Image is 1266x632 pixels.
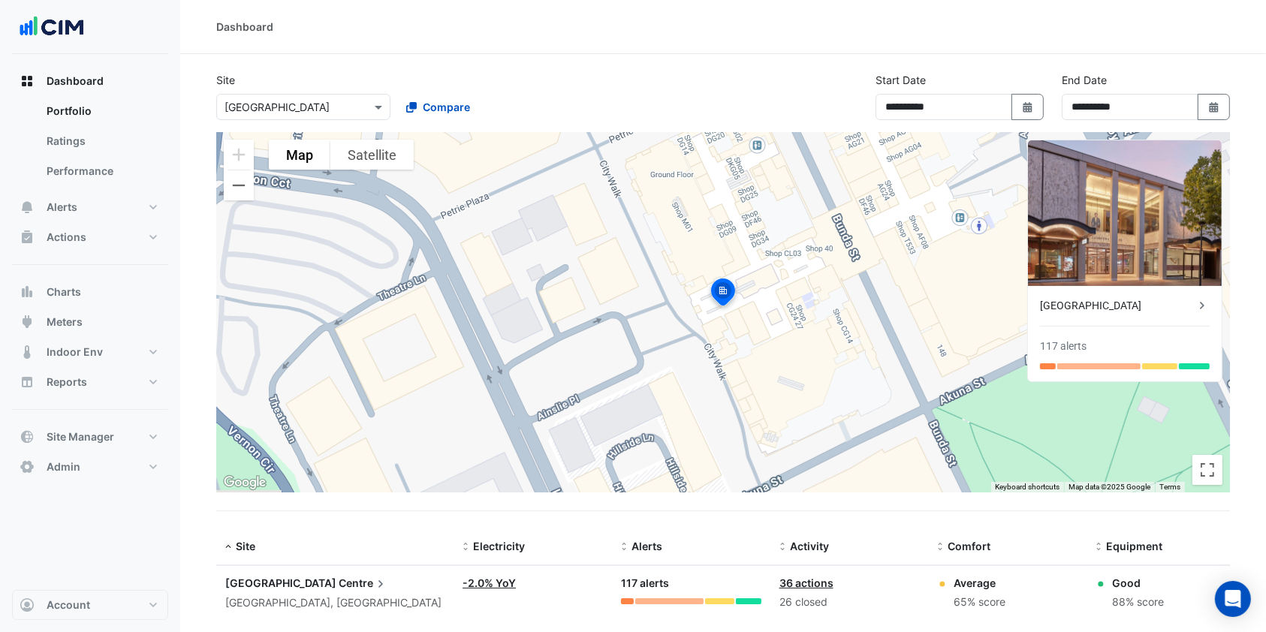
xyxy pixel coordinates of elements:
[631,540,662,552] span: Alerts
[35,126,168,156] a: Ratings
[224,140,254,170] button: Zoom in
[1207,101,1221,113] fa-icon: Select Date
[12,96,168,192] div: Dashboard
[47,459,80,474] span: Admin
[20,284,35,299] app-icon: Charts
[20,429,35,444] app-icon: Site Manager
[876,72,926,88] label: Start Date
[47,345,103,360] span: Indoor Env
[35,156,168,186] a: Performance
[12,66,168,96] button: Dashboard
[269,140,330,170] button: Show street map
[12,307,168,337] button: Meters
[47,429,114,444] span: Site Manager
[1069,483,1150,491] span: Map data ©2025 Google
[225,594,445,612] div: [GEOGRAPHIC_DATA], [GEOGRAPHIC_DATA]
[12,337,168,367] button: Indoor Env
[995,482,1060,492] button: Keyboard shortcuts
[216,72,235,88] label: Site
[779,576,833,589] a: 36 actions
[948,540,990,552] span: Comfort
[20,459,35,474] app-icon: Admin
[12,222,168,252] button: Actions
[47,375,87,390] span: Reports
[339,575,388,591] span: Centre
[473,540,525,552] span: Electricity
[1159,483,1180,491] a: Terms (opens in new tab)
[18,12,86,42] img: Company Logo
[20,230,35,245] app-icon: Actions
[216,19,273,35] div: Dashboard
[47,284,81,299] span: Charts
[47,74,104,89] span: Dashboard
[330,140,414,170] button: Show satellite imagery
[47,230,86,245] span: Actions
[47,200,77,215] span: Alerts
[463,576,516,589] a: -2.0% YoY
[954,594,1005,611] div: 65% score
[1021,101,1035,113] fa-icon: Select Date
[1040,339,1087,354] div: 117 alerts
[12,422,168,452] button: Site Manager
[47,597,90,612] span: Account
[12,590,168,620] button: Account
[396,94,480,120] button: Compare
[1215,581,1251,617] div: Open Intercom Messenger
[1106,540,1162,552] span: Equipment
[35,96,168,126] a: Portfolio
[225,576,336,589] span: [GEOGRAPHIC_DATA]
[779,594,920,611] div: 26 closed
[47,314,83,330] span: Meters
[20,74,35,89] app-icon: Dashboard
[1112,575,1164,591] div: Good
[220,473,270,492] img: Google
[707,276,740,312] img: site-pin-selected.svg
[423,99,470,115] span: Compare
[20,314,35,330] app-icon: Meters
[236,540,255,552] span: Site
[1192,455,1222,485] button: Toggle fullscreen view
[20,345,35,360] app-icon: Indoor Env
[12,452,168,482] button: Admin
[224,170,254,200] button: Zoom out
[1062,72,1107,88] label: End Date
[954,575,1005,591] div: Average
[1112,594,1164,611] div: 88% score
[790,540,829,552] span: Activity
[12,192,168,222] button: Alerts
[1028,140,1222,286] img: Canberra Centre
[12,367,168,397] button: Reports
[220,473,270,492] a: Open this area in Google Maps (opens a new window)
[12,277,168,307] button: Charts
[621,575,761,592] div: 117 alerts
[20,200,35,215] app-icon: Alerts
[1040,298,1195,314] div: [GEOGRAPHIC_DATA]
[20,375,35,390] app-icon: Reports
